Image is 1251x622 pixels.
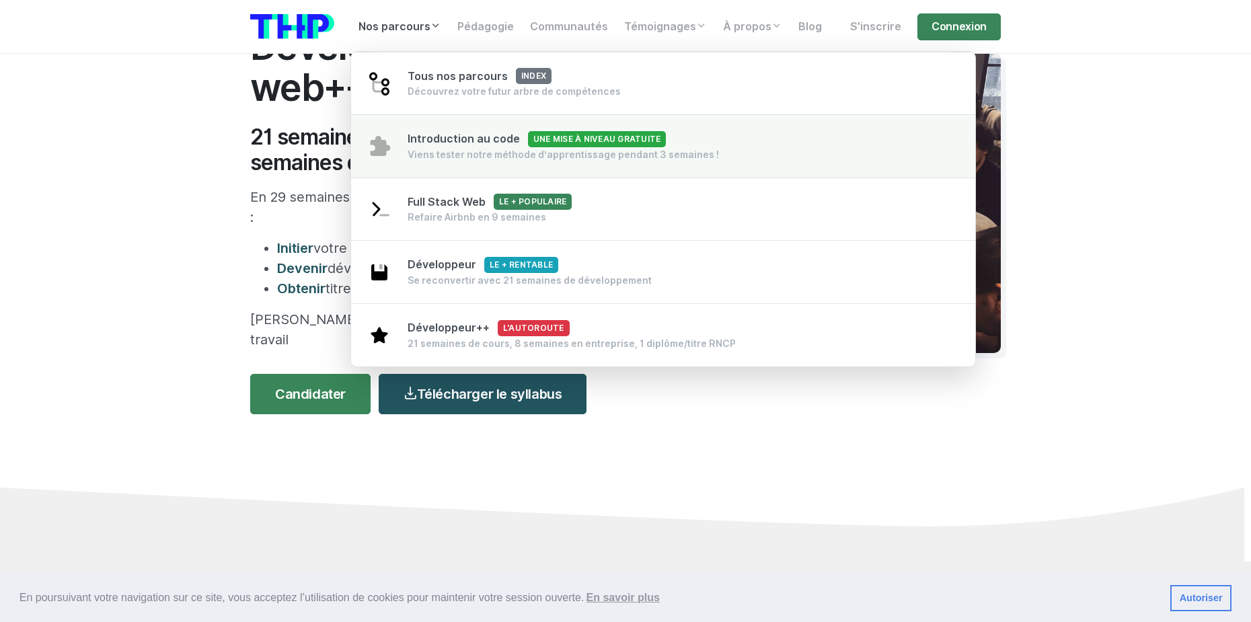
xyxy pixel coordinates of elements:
[484,257,558,273] span: Le + rentable
[277,258,593,278] li: dév web, freelance on CDI
[277,260,328,276] span: Devenir
[408,196,572,208] span: Full Stack Web
[367,71,391,95] img: git-4-38d7f056ac829478e83c2c2dd81de47b.svg
[351,303,975,366] a: Développeur++L'autoroute 21 semaines de cours, 8 semaines en entreprise, 1 diplôme/titre RNCP
[715,13,790,40] a: À propos
[408,258,558,271] span: Développeur
[379,374,586,414] a: Télécharger le syllabus
[367,197,391,221] img: terminal-92af89cfa8d47c02adae11eb3e7f907c.svg
[408,132,666,145] span: Introduction au code
[277,238,593,258] li: votre nouvelle carrière dans le digital
[277,280,326,297] span: Obtenir
[277,278,593,299] li: titre RNCP niveau 5
[408,85,621,98] div: Découvrez votre futur arbre de compétences
[250,374,371,414] a: Candidater
[522,13,616,40] a: Communautés
[1170,585,1231,612] a: dismiss cookie message
[250,124,593,176] h2: 21 semaines intenses et 8 semaines d'insertion pro
[277,240,313,256] span: Initier
[351,240,975,304] a: DéveloppeurLe + rentable Se reconvertir avec 21 semaines de développement
[351,52,975,116] a: Tous nos parcoursindex Découvrez votre futur arbre de compétences
[516,68,552,84] span: index
[408,148,719,161] div: Viens tester notre méthode d’apprentissage pendant 3 semaines !
[408,210,572,224] div: Refaire Airbnb en 9 semaines
[250,14,334,39] img: logo
[842,13,909,40] a: S'inscrire
[351,114,975,178] a: Introduction au codeUne mise à niveau gratuite Viens tester notre méthode d’apprentissage pendant...
[408,274,652,287] div: Se reconvertir avec 21 semaines de développement
[250,309,593,350] p: [PERSON_NAME] dév web inséré sur le marché du travail
[616,13,715,40] a: Témoignages
[449,13,522,40] a: Pédagogie
[367,134,391,158] img: puzzle-4bde4084d90f9635442e68fcf97b7805.svg
[494,194,572,210] span: Le + populaire
[408,337,736,350] div: 21 semaines de cours, 8 semaines en entreprise, 1 diplôme/titre RNCP
[408,321,570,334] span: Développeur++
[20,588,1160,608] span: En poursuivant votre navigation sur ce site, vous acceptez l’utilisation de cookies pour mainteni...
[350,13,449,40] a: Nos parcours
[408,70,552,83] span: Tous nos parcours
[917,13,1001,40] a: Connexion
[790,13,830,40] a: Blog
[367,323,391,347] img: star-1b1639e91352246008672c7d0108e8fd.svg
[367,260,391,284] img: save-2003ce5719e3e880618d2f866ea23079.svg
[351,178,975,241] a: Full Stack WebLe + populaire Refaire Airbnb en 9 semaines
[498,320,570,336] span: L'autoroute
[250,187,593,227] p: En 29 semaines de formation intensive, vous pourrez :
[528,131,666,147] span: Une mise à niveau gratuite
[584,588,662,608] a: learn more about cookies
